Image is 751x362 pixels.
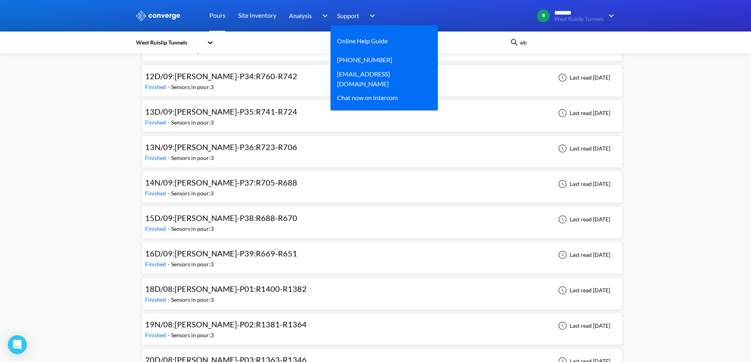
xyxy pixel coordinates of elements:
[171,331,214,340] div: Sensors in pour: 3
[554,215,613,224] div: Last read [DATE]
[145,319,307,329] span: 19N/08:[PERSON_NAME]-P02:R1381-R1364
[8,335,27,354] div: Open Intercom Messenger
[554,144,613,153] div: Last read [DATE]
[337,55,392,65] a: [PHONE_NUMBER]
[142,109,622,116] a: 13D/09:[PERSON_NAME]-P35:R741-R724Finished-Sensors in pour:3Last read [DATE]
[554,179,613,189] div: Last read [DATE]
[171,295,214,304] div: Sensors in pour: 3
[145,48,168,55] span: Finished
[171,83,214,91] div: Sensors in pour: 3
[337,69,425,89] a: [EMAIL_ADDRESS][DOMAIN_NAME]
[142,215,622,222] a: 15D/09:[PERSON_NAME]-P38:R688-R670Finished-Sensors in pour:3Last read [DATE]
[168,84,171,90] span: -
[337,93,398,102] div: Chat now on Intercom
[554,286,613,295] div: Last read [DATE]
[145,261,168,267] span: Finished
[168,225,171,232] span: -
[145,178,297,187] span: 14N/09:[PERSON_NAME]-P37:R705-R688
[554,321,613,330] div: Last read [DATE]
[145,190,168,197] span: Finished
[168,190,171,197] span: -
[337,36,388,46] a: Online Help Guide
[145,284,307,293] span: 18D/08:[PERSON_NAME]-P01:R1400-R1382
[168,296,171,303] span: -
[145,154,168,161] span: Finished
[168,261,171,267] span: -
[171,154,214,162] div: Sensors in pour: 3
[145,249,297,258] span: 16D/09:[PERSON_NAME]-P39:R669-R651
[171,118,214,127] div: Sensors in pour: 3
[168,332,171,338] span: -
[554,73,613,82] div: Last read [DATE]
[145,332,168,338] span: Finished
[145,71,297,81] span: 12D/09:[PERSON_NAME]-P34:R760-R742
[554,16,604,22] span: West Ruislip Tunnels
[142,251,622,258] a: 16D/09:[PERSON_NAME]-P39:R669-R651Finished-Sensors in pour:3Last read [DATE]
[142,286,622,293] a: 18D/08:[PERSON_NAME]-P01:R1400-R1382Finished-Sensors in pour:3Last read [DATE]
[135,38,203,47] div: West Ruislip Tunnels
[168,119,171,126] span: -
[171,225,214,233] div: Sensors in pour: 3
[145,107,297,116] span: 13D/09:[PERSON_NAME]-P35:R741-R724
[168,48,171,55] span: -
[142,145,622,151] a: 13N/09:[PERSON_NAME]-P36:R723-R706Finished-Sensors in pour:3Last read [DATE]
[289,11,312,20] span: Analysis
[604,11,616,20] img: downArrow.svg
[145,142,297,152] span: 13N/09:[PERSON_NAME]-P36:R723-R706
[337,11,359,20] span: Support
[145,225,168,232] span: Finished
[168,154,171,161] span: -
[554,108,613,118] div: Last read [DATE]
[145,213,297,223] span: 15D/09:[PERSON_NAME]-P38:R688-R670
[142,180,622,187] a: 14N/09:[PERSON_NAME]-P37:R705-R688Finished-Sensors in pour:3Last read [DATE]
[142,322,622,329] a: 19N/08:[PERSON_NAME]-P02:R1381-R1364Finished-Sensors in pour:3Last read [DATE]
[519,38,615,47] input: Search for a pour by name
[554,250,613,260] div: Last read [DATE]
[142,74,622,80] a: 12D/09:[PERSON_NAME]-P34:R760-R742Finished-Sensors in pour:3Last read [DATE]
[171,189,214,198] div: Sensors in pour: 3
[145,84,168,90] span: Finished
[510,38,519,47] img: icon-search.svg
[365,11,377,20] img: downArrow.svg
[171,260,214,269] div: Sensors in pour: 3
[317,11,330,20] img: downArrow.svg
[145,296,168,303] span: Finished
[145,119,168,126] span: Finished
[135,11,181,21] img: logo_ewhite.svg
